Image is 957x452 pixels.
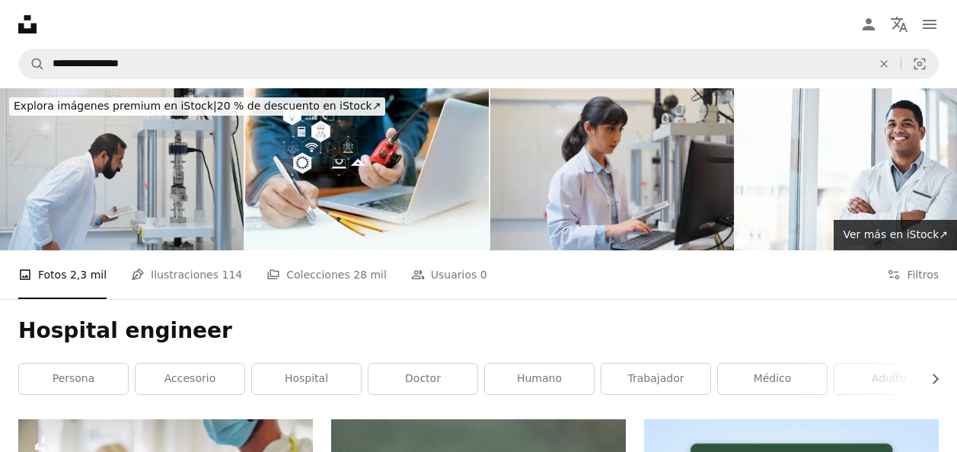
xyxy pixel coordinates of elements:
[19,49,45,78] button: Buscar en Unsplash
[843,228,948,240] span: Ver más en iStock ↗
[266,250,387,299] a: Colecciones 28 mil
[485,364,594,394] a: Humano
[921,364,939,394] button: desplazar lista a la derecha
[222,266,242,283] span: 114
[914,9,945,40] button: Menú
[411,250,487,299] a: Usuarios 0
[834,364,943,394] a: adulto
[480,266,487,283] span: 0
[14,100,217,112] span: Explora imágenes premium en iStock |
[19,364,128,394] a: persona
[18,49,939,79] form: Encuentra imágenes en todo el sitio
[368,364,477,394] a: doctor
[490,88,734,250] img: Young female scientist working in laboratory
[252,364,361,394] a: hospital
[718,364,827,394] a: médico
[901,49,938,78] button: Búsqueda visual
[853,9,884,40] a: Iniciar sesión / Registrarse
[884,9,914,40] button: Idioma
[867,49,901,78] button: Borrar
[9,97,385,116] div: 20 % de descuento en iStock ↗
[245,88,489,250] img: El líder del equipo está hablando a través de un walkie-talkie en el sitio de construcción
[887,250,939,299] button: Filtros
[601,364,710,394] a: trabajador
[18,317,939,345] h1: Hospital engineer
[18,15,37,33] a: Inicio — Unsplash
[834,220,957,250] a: Ver más en iStock↗
[353,266,387,283] span: 28 mil
[136,364,244,394] a: accesorio
[131,250,242,299] a: Ilustraciones 114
